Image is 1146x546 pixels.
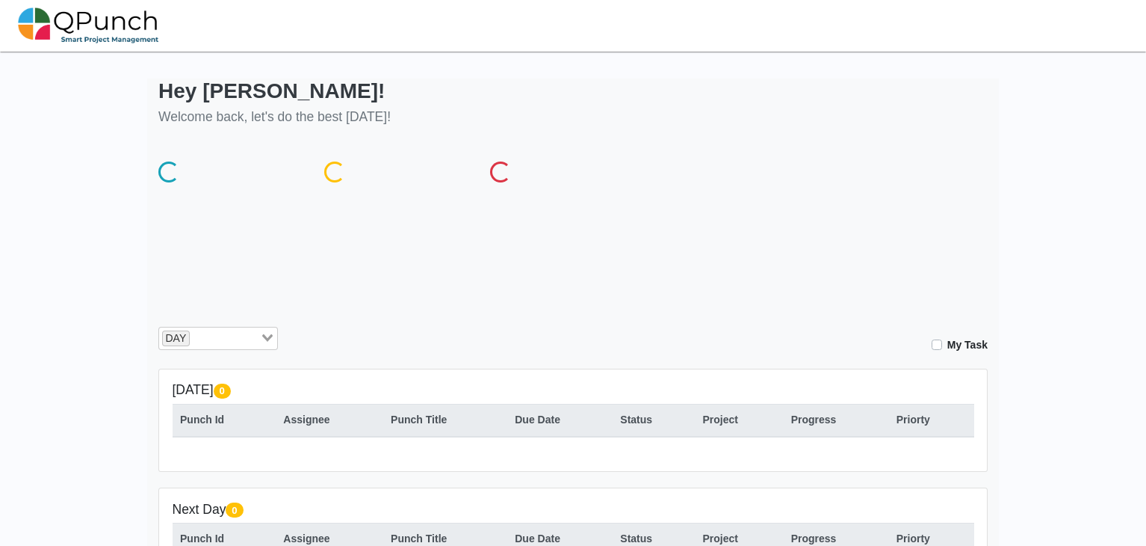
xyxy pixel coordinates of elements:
label: My Task [947,337,988,353]
div: Punch Id [180,412,267,428]
div: Progress [791,412,881,428]
div: Assignee [283,412,375,428]
h5: Next Day [173,502,974,518]
div: Project [702,412,775,428]
h5: [DATE] [173,382,974,398]
img: qpunch-sp.fa6292f.png [18,3,159,48]
div: Search for option [158,327,278,351]
span: 0 [226,503,243,518]
div: Priorty [896,412,966,428]
div: Punch Title [391,412,499,428]
span: DAY [162,331,190,347]
h2: Hey [PERSON_NAME]! [158,79,391,104]
div: Status [620,412,687,428]
h5: Welcome back, let's do the best [DATE]! [158,109,391,125]
div: Due Date [515,412,604,428]
input: Search for option [191,331,258,347]
span: 0 [214,384,231,399]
